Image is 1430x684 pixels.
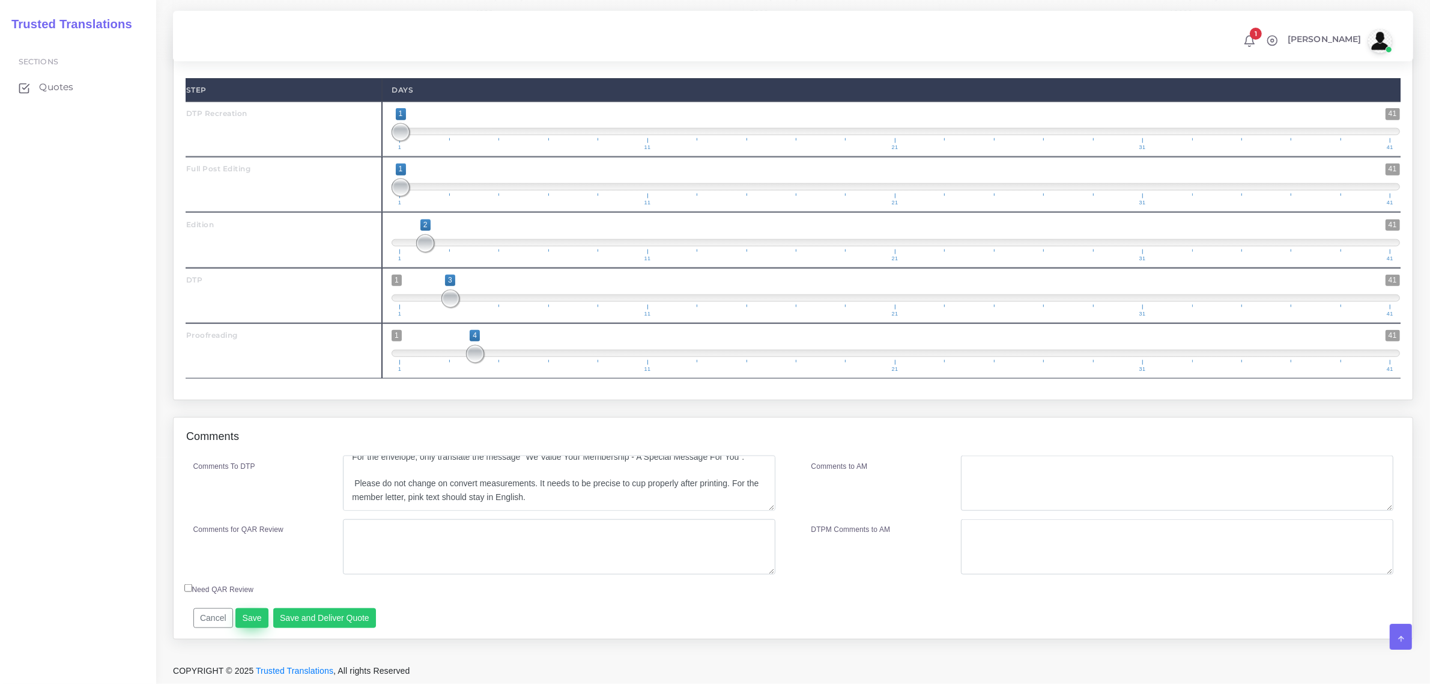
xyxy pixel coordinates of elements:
h4: Comments [186,430,239,444]
span: 41 [1386,163,1400,175]
strong: Days [392,85,413,94]
span: 1 [396,108,406,120]
span: 1 [396,367,404,372]
span: 41 [1385,311,1395,317]
strong: Step [186,85,207,94]
a: Cancel [193,612,234,622]
span: 4 [470,330,480,341]
span: 2 [420,219,431,231]
span: 41 [1386,275,1400,286]
span: Quotes [39,81,73,94]
label: Comments for QAR Review [193,524,283,535]
span: Sections [19,57,58,66]
span: 1 [392,330,402,341]
span: 41 [1385,256,1395,261]
strong: Edition [186,220,214,229]
label: Need QAR Review [184,584,254,595]
strong: Full Post Editing [186,164,251,173]
span: 21 [890,256,900,261]
a: [PERSON_NAME]avatar [1282,29,1396,53]
span: 1 [1250,28,1262,40]
span: 1 [396,145,404,150]
span: 1 [396,163,406,175]
span: 11 [643,256,653,261]
span: 31 [1138,145,1148,150]
span: 31 [1138,200,1148,206]
span: 41 [1385,145,1395,150]
button: Save [235,608,268,629]
img: avatar [1368,29,1392,53]
label: Comments To DTP [193,461,255,472]
span: 31 [1138,256,1148,261]
span: 31 [1138,311,1148,317]
span: 1 [392,275,402,286]
a: Quotes [9,75,147,100]
span: 21 [890,200,900,206]
span: 11 [643,200,653,206]
label: Comments to AM [811,461,868,472]
span: 41 [1386,219,1400,231]
a: Trusted Translations [3,14,132,34]
label: DTPM Comments to AM [811,524,891,535]
h2: Trusted Translations [3,17,132,31]
strong: Proofreading [186,331,238,340]
span: 31 [1138,367,1148,372]
span: , All rights Reserved [333,665,410,677]
button: Save and Deliver Quote [273,608,377,629]
button: Cancel [193,608,234,629]
span: 21 [890,145,900,150]
a: 1 [1239,34,1260,47]
span: 41 [1386,330,1400,341]
span: 1 [396,256,404,261]
span: 41 [1385,367,1395,372]
a: Trusted Translations [256,666,333,676]
span: 11 [643,367,653,372]
span: 21 [890,311,900,317]
span: [PERSON_NAME] [1288,35,1362,43]
span: 3 [445,275,455,286]
input: Need QAR Review [184,584,192,592]
span: 11 [643,145,653,150]
strong: DTP [186,275,203,284]
span: 11 [643,311,653,317]
span: 41 [1385,200,1395,206]
span: 1 [396,200,404,206]
span: 21 [890,367,900,372]
span: 41 [1386,108,1400,120]
strong: DTP Recreation [186,109,247,118]
span: COPYRIGHT © 2025 [173,665,410,677]
span: 1 [396,311,404,317]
